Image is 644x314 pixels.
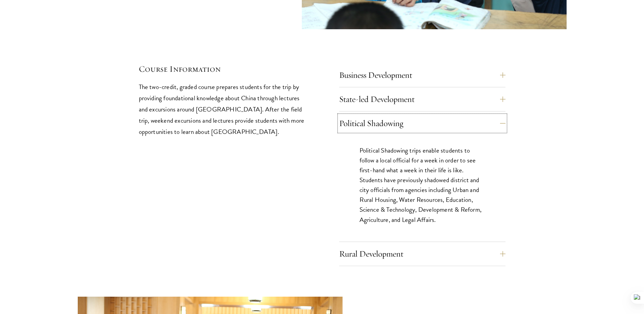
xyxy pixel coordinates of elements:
[360,145,485,225] p: Political Shadowing trips enable students to follow a local official for a week in order to see f...
[339,115,505,132] button: Political Shadowing
[139,63,305,75] h5: Course Information
[339,91,505,107] button: State-led Development
[339,246,505,262] button: Rural Development
[139,81,305,137] p: The two-credit, graded course prepares students for the trip by providing foundational knowledge ...
[339,67,505,83] button: Business Development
